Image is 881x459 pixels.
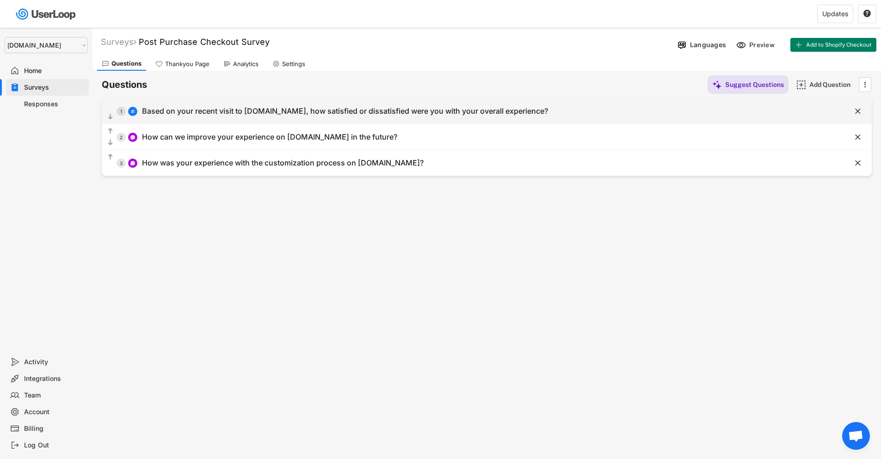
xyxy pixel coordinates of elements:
div: Billing [24,424,85,433]
div: How can we improve your experience on [DOMAIN_NAME] in the future? [142,132,397,142]
div: Questions [111,60,142,67]
div: Home [24,67,85,75]
text:  [108,153,113,161]
button: Add to Shopify Checkout [790,38,876,52]
button:  [860,78,869,92]
div: How was your experience with the customization process on [DOMAIN_NAME]? [142,158,424,168]
div: Add Question [809,80,856,89]
text:  [863,9,871,18]
img: ConversationMinor.svg [130,160,136,166]
button:  [853,133,863,142]
button:  [863,10,871,18]
text:  [864,80,866,89]
div: Integrations [24,374,85,383]
div: Open chat [842,422,870,450]
h6: Questions [102,79,147,91]
div: Analytics [233,60,259,68]
div: Thankyou Page [165,60,209,68]
div: Responses [24,100,85,109]
div: Suggest Questions [725,80,784,89]
div: 1 [117,109,126,114]
button:  [853,107,863,116]
text:  [855,158,861,168]
div: 2 [117,135,126,140]
div: Languages [690,41,726,49]
img: ConversationMinor.svg [130,135,136,140]
button:  [106,138,114,147]
div: 3 [117,161,126,165]
text:  [108,127,113,135]
button:  [853,159,863,168]
div: Based on your recent visit to [DOMAIN_NAME], how satisfied or dissatisfied were you with your ove... [142,106,548,116]
div: Surveys [24,83,85,92]
div: Account [24,408,85,416]
text:  [108,139,113,147]
button:  [106,153,114,162]
div: Settings [282,60,305,68]
div: Team [24,391,85,400]
font: Post Purchase Checkout Survey [139,37,270,47]
div: Preview [749,41,777,49]
div: Updates [822,11,848,17]
button:  [106,127,114,136]
div: Activity [24,358,85,367]
button:  [106,112,114,122]
text:  [108,113,113,121]
div: Surveys [101,37,136,47]
img: userloop-logo-01.svg [14,5,79,24]
text:  [855,132,861,142]
img: MagicMajor%20%28Purple%29.svg [712,80,722,90]
text:  [855,106,861,116]
div: Log Out [24,441,85,450]
img: AddMajor.svg [796,80,806,90]
img: AdjustIcon.svg [130,109,136,114]
span: Add to Shopify Checkout [806,42,872,48]
img: Language%20Icon.svg [677,40,687,50]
